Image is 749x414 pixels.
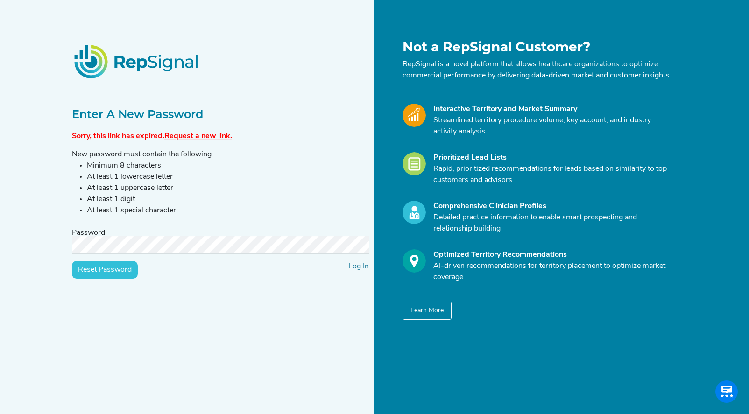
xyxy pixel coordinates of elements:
li: At least 1 lowercase letter [87,171,369,182]
p: AI-driven recommendations for territory placement to optimize market coverage [433,260,671,283]
div: Comprehensive Clinician Profiles [433,201,671,212]
label: Password [72,227,105,239]
p: Streamlined territory procedure volume, key account, and industry activity analysis [433,115,671,137]
img: RepSignalLogo.20539ed3.png [63,33,211,89]
p: Detailed practice information to enable smart prospecting and relationship building [433,212,671,234]
button: Learn More [403,302,452,320]
a: Log In [348,263,369,270]
h2: Enter A New Password [72,108,369,121]
img: Market_Icon.a700a4ad.svg [403,104,426,127]
div: Sorry, this link has expired. [72,131,369,149]
div: Optimized Territory Recommendations [433,249,671,260]
input: Reset Password [72,261,138,279]
div: Interactive Territory and Market Summary [433,104,671,115]
p: Rapid, prioritized recommendations for leads based on similarity to top customers and advisors [433,163,671,186]
li: At least 1 digit [87,194,369,205]
img: Optimize_Icon.261f85db.svg [403,249,426,273]
li: At least 1 special character [87,205,369,216]
h1: Not a RepSignal Customer? [403,39,671,55]
div: Prioritized Lead Lists [433,152,671,163]
img: Profile_Icon.739e2aba.svg [403,201,426,224]
a: Request a new link. [164,133,232,140]
li: At least 1 uppercase letter [87,182,369,194]
img: Leads_Icon.28e8c528.svg [403,152,426,175]
p: RepSignal is a novel platform that allows healthcare organizations to optimize commercial perform... [403,59,671,81]
div: New password must contain the following: [72,149,369,216]
li: Minimum 8 characters [87,160,369,171]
